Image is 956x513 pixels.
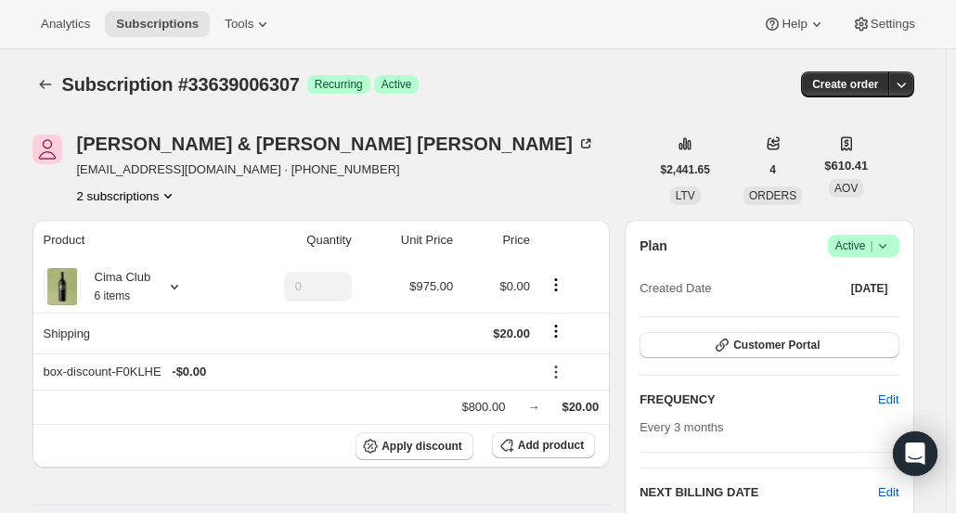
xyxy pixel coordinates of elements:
span: Settings [871,17,915,32]
span: [EMAIL_ADDRESS][DOMAIN_NAME] · [PHONE_NUMBER] [77,160,596,179]
button: $2,441.65 [650,157,721,183]
button: Help [752,11,836,37]
div: Cima Club [81,268,151,305]
button: Add product [492,432,595,458]
div: Open Intercom Messenger [893,431,937,476]
span: $975.00 [409,279,453,293]
span: LTV [676,189,695,202]
button: [DATE] [840,276,899,301]
span: Active [835,237,892,255]
span: Subscription #33639006307 [62,74,300,95]
span: Tools [225,17,253,32]
button: Edit [878,483,898,502]
span: | [870,238,872,253]
span: Help [782,17,807,32]
span: Create order [812,77,878,92]
span: Every 3 months [639,420,723,434]
span: AOV [834,182,858,195]
th: Product [32,220,231,261]
button: Settings [841,11,926,37]
div: [PERSON_NAME] & [PERSON_NAME] [PERSON_NAME] [77,135,596,153]
button: Tools [213,11,283,37]
th: Price [459,220,536,261]
span: Add product [518,438,584,453]
span: Edit [878,391,898,409]
button: Subscriptions [105,11,210,37]
span: Recurring [315,77,363,92]
span: $20.00 [562,400,599,414]
button: Edit [867,385,910,415]
span: - $0.00 [172,363,206,381]
button: Analytics [30,11,101,37]
span: Jeff & Shari Mueller [32,135,62,164]
span: Analytics [41,17,90,32]
span: Created Date [639,279,711,298]
h2: NEXT BILLING DATE [639,483,878,502]
div: $800.00 [461,398,505,417]
button: 4 [758,157,787,183]
span: $20.00 [493,327,530,340]
button: Customer Portal [639,332,898,358]
th: Quantity [231,220,357,261]
span: Active [381,77,412,92]
div: box-discount-F0KLHE [44,363,531,381]
button: Create order [801,71,889,97]
button: Product actions [77,186,178,205]
button: Product actions [541,275,571,295]
button: Apply discount [355,432,473,460]
span: ORDERS [749,189,796,202]
span: Subscriptions [116,17,199,32]
span: [DATE] [851,281,888,296]
th: Unit Price [357,220,459,261]
h2: Plan [639,237,667,255]
th: Shipping [32,313,231,353]
span: Customer Portal [733,338,820,353]
span: $0.00 [500,279,531,293]
button: Subscriptions [32,71,58,97]
span: 4 [769,162,776,177]
span: $2,441.65 [661,162,710,177]
small: 6 items [95,289,131,302]
span: Apply discount [381,439,462,454]
button: Shipping actions [541,321,571,341]
h2: FREQUENCY [639,391,878,409]
span: $610.41 [824,157,868,175]
div: → [527,398,539,417]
